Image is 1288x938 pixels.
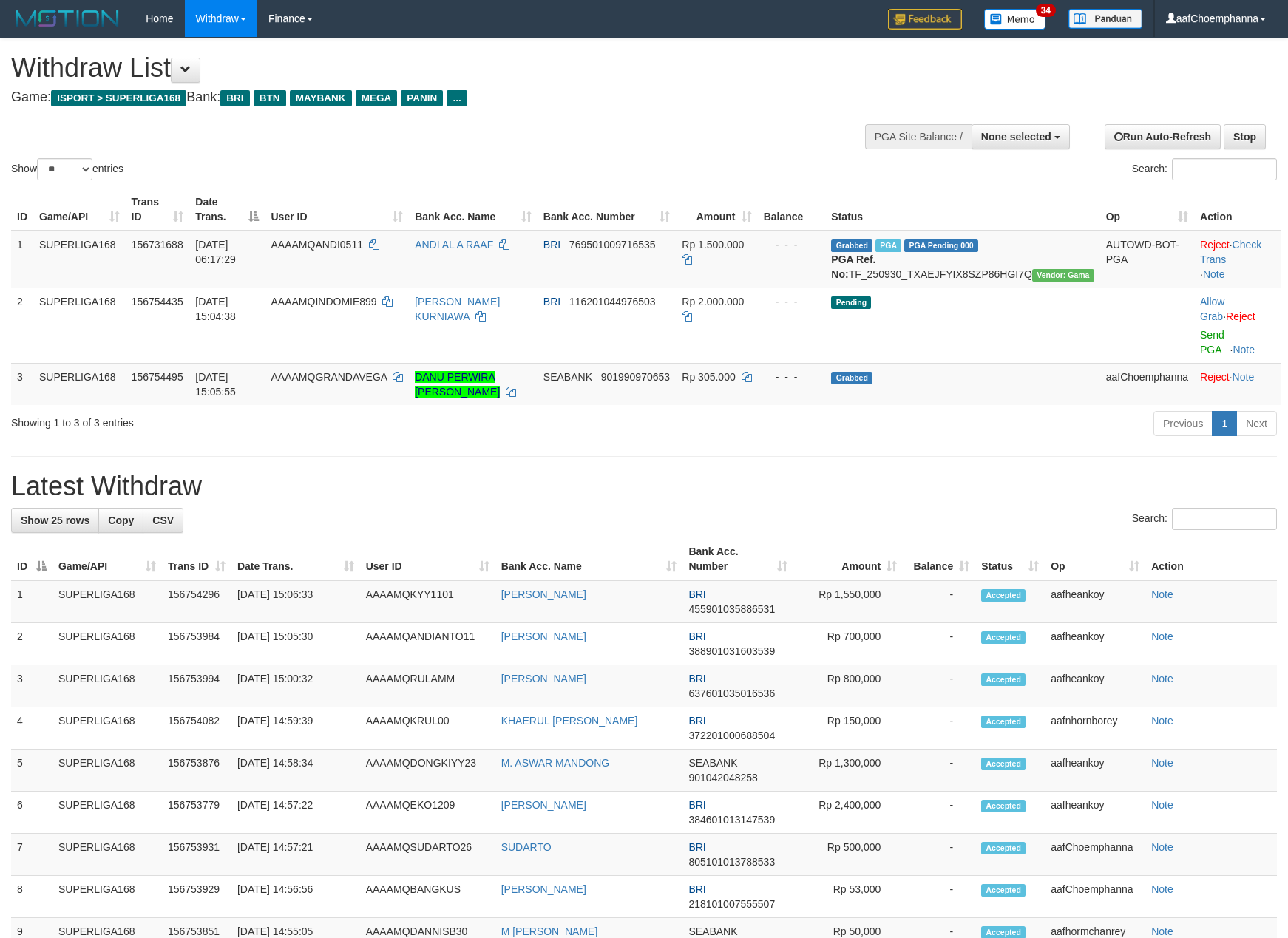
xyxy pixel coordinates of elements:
[1045,623,1145,665] td: aafheankoy
[975,538,1045,580] th: Status: activate to sort column ascending
[1100,231,1194,288] td: AUTOWD-BOT-PGA
[1200,296,1224,322] a: Allow Grab
[271,371,387,383] span: AAAAMQGRANDAVEGA
[764,370,820,384] div: - - -
[1132,158,1277,180] label: Search:
[903,750,975,792] td: -
[415,371,500,398] a: DANU PERWIRA [PERSON_NAME]
[903,707,975,750] td: -
[231,538,360,580] th: Date Trans.: activate to sort column ascending
[501,631,586,642] a: [PERSON_NAME]
[688,856,775,868] span: Copy 805101013788533 to clipboard
[501,925,598,937] a: M [PERSON_NAME]
[11,834,52,876] td: 7
[132,239,183,251] span: 156731688
[52,834,162,876] td: SUPERLIGA168
[162,876,231,918] td: 156753929
[903,876,975,918] td: -
[1045,538,1145,580] th: Op: activate to sort column ascending
[501,883,586,895] a: [PERSON_NAME]
[1045,834,1145,876] td: aafChoemphanna
[903,792,975,834] td: -
[1236,411,1277,436] a: Next
[1200,371,1230,383] a: Reject
[1200,296,1226,322] span: ·
[360,834,495,876] td: AAAAMQSUDARTO26
[1194,363,1281,405] td: ·
[290,90,352,106] span: MAYBANK
[501,673,586,684] a: [PERSON_NAME]
[688,673,705,684] span: BRI
[11,623,52,665] td: 2
[231,623,360,665] td: [DATE] 15:05:30
[1045,707,1145,750] td: aafnhornborey
[793,665,903,707] td: Rp 800,000
[1233,344,1255,356] a: Note
[569,239,656,251] span: Copy 769501009716535 to clipboard
[981,589,1026,602] span: Accepted
[688,898,775,910] span: Copy 218101007555507 to clipboard
[793,792,903,834] td: Rp 2,400,000
[1194,288,1281,363] td: ·
[33,363,126,405] td: SUPERLIGA168
[903,538,975,580] th: Balance: activate to sort column ascending
[688,603,775,615] span: Copy 455901035886531 to clipboard
[52,707,162,750] td: SUPERLIGA168
[126,188,190,231] th: Trans ID: activate to sort column ascending
[981,673,1026,686] span: Accepted
[231,750,360,792] td: [DATE] 14:58:34
[409,188,538,231] th: Bank Acc. Name: activate to sort column ascending
[688,841,705,853] span: BRI
[360,538,495,580] th: User ID: activate to sort column ascending
[1045,665,1145,707] td: aafheankoy
[831,372,872,384] span: Grabbed
[903,834,975,876] td: -
[11,90,844,105] h4: Game: Bank:
[984,9,1046,30] img: Button%20Memo.svg
[793,623,903,665] td: Rp 700,000
[162,580,231,623] td: 156754296
[793,876,903,918] td: Rp 53,000
[1100,363,1194,405] td: aafChoemphanna
[688,645,775,657] span: Copy 388901031603539 to clipboard
[231,792,360,834] td: [DATE] 14:57:22
[793,750,903,792] td: Rp 1,300,000
[764,294,820,309] div: - - -
[1045,876,1145,918] td: aafChoemphanna
[11,508,99,533] a: Show 25 rows
[415,239,493,251] a: ANDI AL A RAAF
[447,90,467,106] span: ...
[1105,124,1221,149] a: Run Auto-Refresh
[52,792,162,834] td: SUPERLIGA168
[543,296,560,307] span: BRI
[1151,925,1173,937] a: Note
[1100,188,1194,231] th: Op: activate to sort column ascending
[11,363,33,405] td: 3
[162,834,231,876] td: 156753931
[495,538,683,580] th: Bank Acc. Name: activate to sort column ascending
[360,580,495,623] td: AAAAMQKYY1101
[1200,239,1230,251] a: Reject
[254,90,286,106] span: BTN
[543,371,592,383] span: SEABANK
[271,239,363,251] span: AAAAMQANDI0511
[1032,269,1094,282] span: Vendor URL: https://trx31.1velocity.biz
[195,239,236,265] span: [DATE] 06:17:29
[1132,508,1277,530] label: Search:
[231,834,360,876] td: [DATE] 14:57:21
[682,296,744,307] span: Rp 2.000.000
[162,665,231,707] td: 156753994
[688,925,737,937] span: SEABANK
[688,772,757,784] span: Copy 901042048258 to clipboard
[501,757,610,769] a: M. ASWAR MANDONG
[865,124,972,149] div: PGA Site Balance /
[1203,268,1225,280] a: Note
[152,514,174,526] span: CSV
[220,90,249,106] span: BRI
[1151,883,1173,895] a: Note
[162,707,231,750] td: 156754082
[981,631,1026,644] span: Accepted
[360,623,495,665] td: AAAAMQANDIANTO11
[11,409,526,430] div: Showing 1 to 3 of 3 entries
[271,296,376,307] span: AAAAMQINDOMIE899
